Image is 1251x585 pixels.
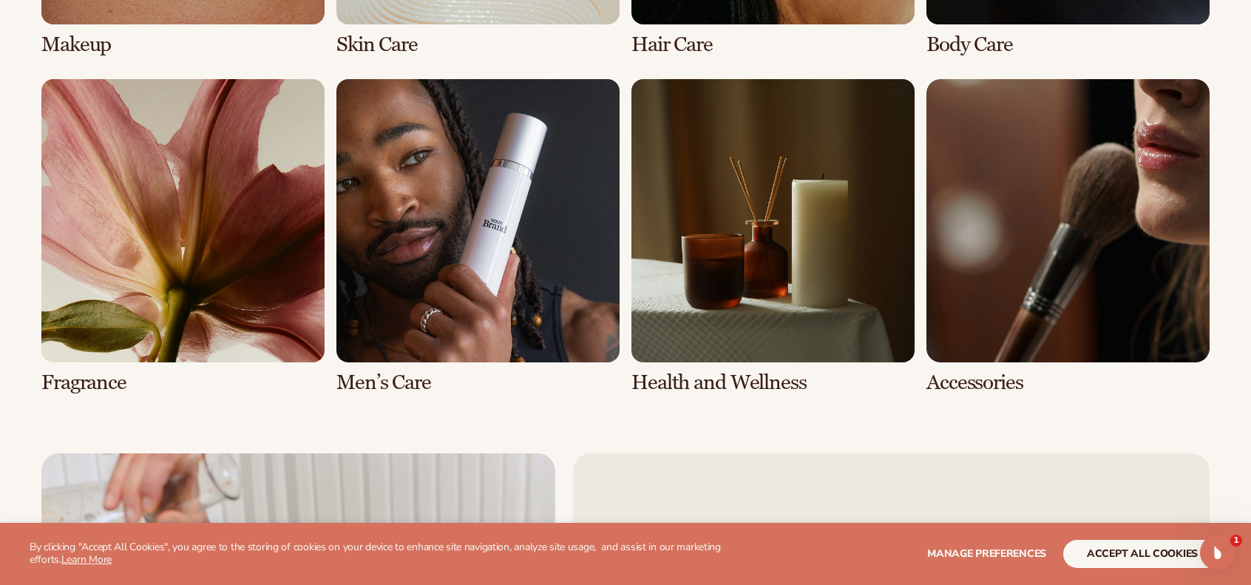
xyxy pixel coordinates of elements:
[631,33,915,56] h3: Hair Care
[631,79,915,394] div: 7 / 8
[336,33,620,56] h3: Skin Care
[1230,535,1242,547] span: 1
[41,33,325,56] h3: Makeup
[926,33,1210,56] h3: Body Care
[30,541,733,567] p: By clicking "Accept All Cookies", you agree to the storing of cookies on your device to enhance s...
[927,540,1046,568] button: Manage preferences
[926,79,1210,394] div: 8 / 8
[61,552,112,567] a: Learn More
[336,79,620,394] div: 6 / 8
[1200,535,1235,570] iframe: Intercom live chat
[41,79,325,394] div: 5 / 8
[927,547,1046,561] span: Manage preferences
[1063,540,1221,568] button: accept all cookies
